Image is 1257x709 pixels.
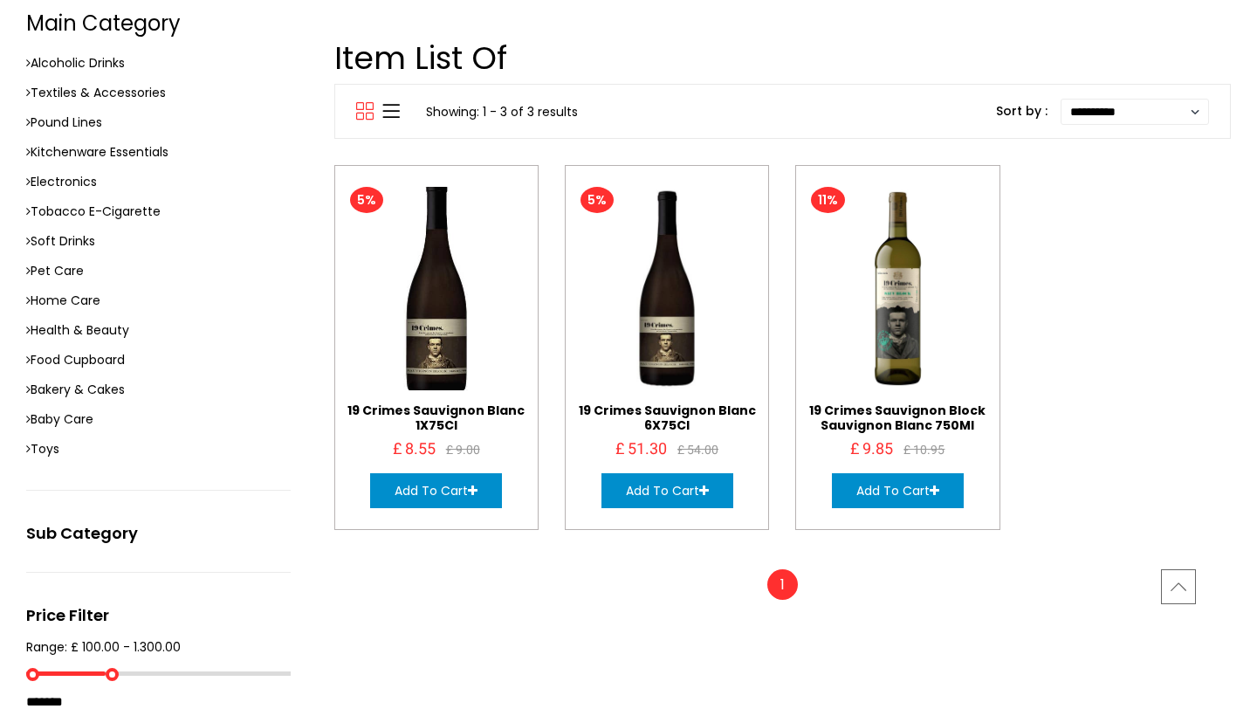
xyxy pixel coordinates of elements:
button: Add To Cart [601,473,733,508]
a: Health & Beauty [26,320,291,341]
a: Tobacco E-Cigarette [26,201,291,222]
span: £ 10.95 [903,440,944,461]
a: Alcoholic Drinks [26,52,291,73]
a: Pound Lines [26,112,291,133]
span: £ 9.00 [446,440,480,461]
h3: Main Category [26,11,291,37]
span: £ 54.00 [677,440,718,461]
a: Pet Care [26,260,291,281]
a: Textiles & Accessories [26,82,291,103]
span: £ 8.55 [393,439,436,460]
a: Kitchenware Essentials [26,141,291,162]
a: 19 Crimes Sauvignon Blanc 6X75Cl [579,402,756,434]
label: Sort by : [996,100,1047,121]
a: Baby Care [26,409,291,430]
a: Bakery & Cakes [26,379,291,400]
button: Add To Cart [832,473,964,508]
a: Electronics [26,171,291,192]
h1: Item List Of [334,39,1232,77]
a: 19 Crimes Sauvignon Blanc 1X75Cl [347,402,525,434]
img: 19_Crimes_Sauvignon_Block_Sauvignon_Blanc_750Ml_750ml_℮.jpeg [796,187,999,389]
a: 19 Crimes Sauvignon Block Sauvignon Blanc 750Ml [809,402,986,434]
a: Toys [26,438,291,459]
span: £ 9.85 [850,439,893,460]
img: 19_Crimes_Sauvignon_Blanc_75cl_Single.jpeg [325,177,548,401]
span: Range: £ 100.00 - 1.300.00 [26,637,291,657]
span: 5% [350,187,383,213]
p: Showing: 1 - 3 of 3 results [426,101,578,122]
span: £ 51.30 [615,439,667,460]
button: Add To Cart [370,473,502,508]
a: 1 [767,569,798,600]
h4: Price Filter [26,608,291,623]
a: Soft Drinks [26,231,291,251]
span: 11% [811,187,845,213]
a: Food Cupboard [26,349,291,370]
span: 5% [580,187,614,213]
img: 19_Crimes_Sauvignon_Blanc_75cl_Case_of_6.jpeg [566,187,768,389]
h4: Sub Category [26,526,291,541]
a: Home Care [26,290,291,311]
